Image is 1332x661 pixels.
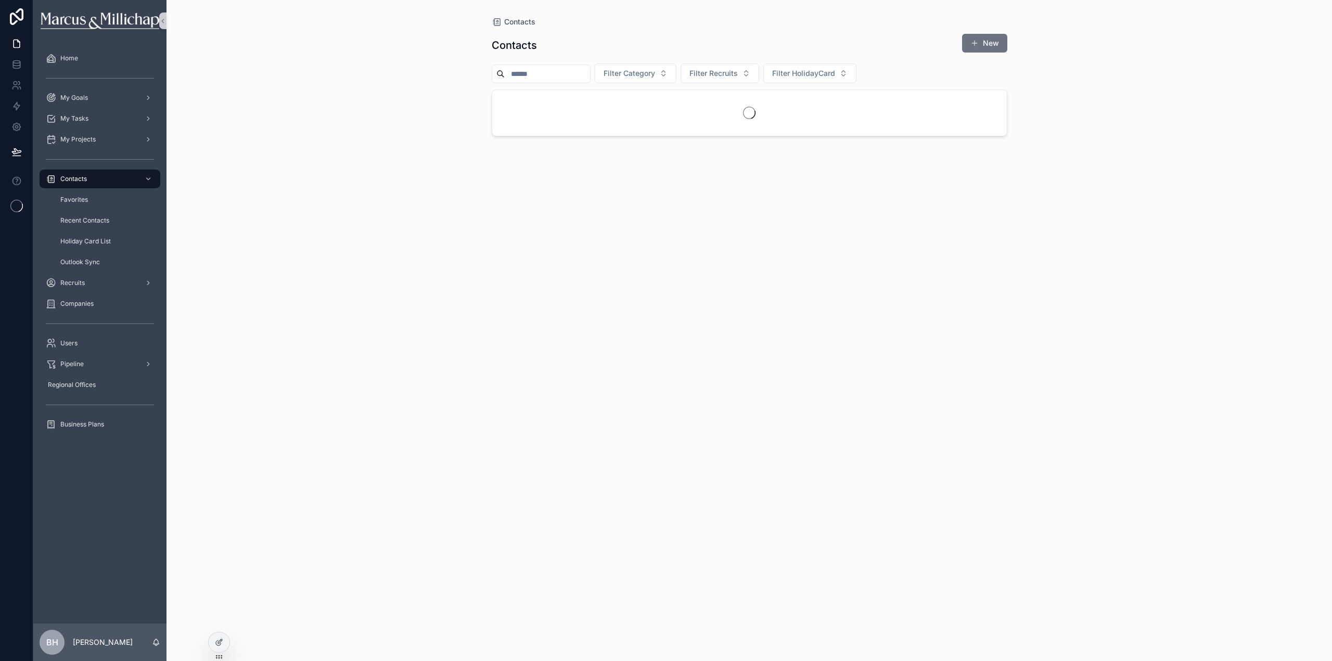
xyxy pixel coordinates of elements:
span: Recent Contacts [60,216,109,225]
span: Holiday Card List [60,237,111,245]
a: Contacts [492,17,535,27]
button: Select Button [681,63,759,83]
h1: Contacts [492,38,537,53]
a: Business Plans [40,415,160,434]
a: Contacts [40,170,160,188]
span: Contacts [504,17,535,27]
a: Home [40,49,160,68]
span: Filter HolidayCard [772,68,835,79]
span: Users [60,339,78,347]
span: Companies [60,300,94,308]
span: BH [46,636,58,649]
a: My Goals [40,88,160,107]
a: Favorites [52,190,160,209]
img: App logo [41,12,159,29]
span: My Goals [60,94,88,102]
p: [PERSON_NAME] [73,637,133,647]
button: New [962,34,1007,53]
span: Regional Offices [48,381,96,389]
a: Recruits [40,274,160,292]
a: Companies [40,294,160,313]
span: Filter Category [604,68,655,79]
a: Outlook Sync [52,253,160,271]
span: My Tasks [60,114,88,123]
span: Contacts [60,175,87,183]
span: Favorites [60,196,88,204]
span: Home [60,54,78,62]
div: scrollable content [33,42,166,447]
a: Holiday Card List [52,232,160,251]
span: Recruits [60,279,85,287]
span: Outlook Sync [60,258,100,266]
span: Filter Recruits [689,68,738,79]
a: Recent Contacts [52,211,160,230]
span: My Projects [60,135,96,144]
button: Select Button [763,63,856,83]
a: My Tasks [40,109,160,128]
a: Pipeline [40,355,160,373]
span: Pipeline [60,360,84,368]
a: My Projects [40,130,160,149]
a: Users [40,334,160,353]
button: Select Button [595,63,676,83]
span: Business Plans [60,420,104,429]
a: Regional Offices [40,375,160,394]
